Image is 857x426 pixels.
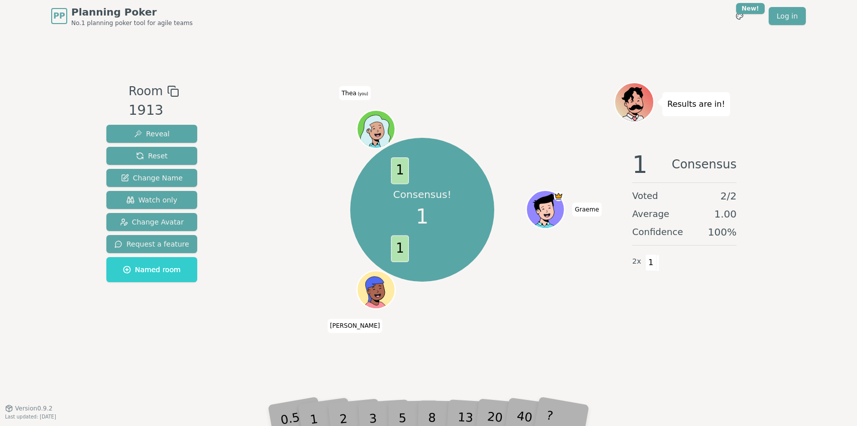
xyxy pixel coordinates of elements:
[632,256,641,267] span: 2 x
[667,97,725,111] p: Results are in!
[106,213,197,231] button: Change Avatar
[136,151,168,161] span: Reset
[672,152,737,176] span: Consensus
[71,19,193,27] span: No.1 planning poker tool for agile teams
[553,192,563,201] span: Graeme is the host
[356,92,368,96] span: (you)
[391,157,409,184] span: 1
[708,225,737,239] span: 100 %
[731,7,749,25] button: New!
[53,10,65,22] span: PP
[128,100,179,121] div: 1913
[736,3,765,14] div: New!
[632,189,658,203] span: Voted
[126,195,178,205] span: Watch only
[106,147,197,165] button: Reset
[123,265,181,275] span: Named room
[358,111,393,147] button: Click to change your avatar
[769,7,806,25] a: Log in
[114,239,189,249] span: Request a feature
[5,404,53,412] button: Version0.9.2
[106,191,197,209] button: Watch only
[121,173,183,183] span: Change Name
[106,125,197,143] button: Reveal
[106,169,197,187] button: Change Name
[393,187,452,201] p: Consensus!
[721,189,737,203] span: 2 / 2
[632,225,683,239] span: Confidence
[15,404,53,412] span: Version 0.9.2
[328,319,383,333] span: Click to change your name
[632,152,648,176] span: 1
[51,5,193,27] a: PPPlanning PokerNo.1 planning poker tool for agile teams
[128,82,163,100] span: Room
[339,86,371,100] span: Click to change your name
[573,202,602,217] span: Click to change your name
[5,414,56,419] span: Last updated: [DATE]
[134,129,170,139] span: Reveal
[106,257,197,282] button: Named room
[106,235,197,253] button: Request a feature
[645,254,657,271] span: 1
[714,207,737,221] span: 1.00
[71,5,193,19] span: Planning Poker
[391,235,409,262] span: 1
[632,207,669,221] span: Average
[416,201,428,232] span: 1
[120,217,184,227] span: Change Avatar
